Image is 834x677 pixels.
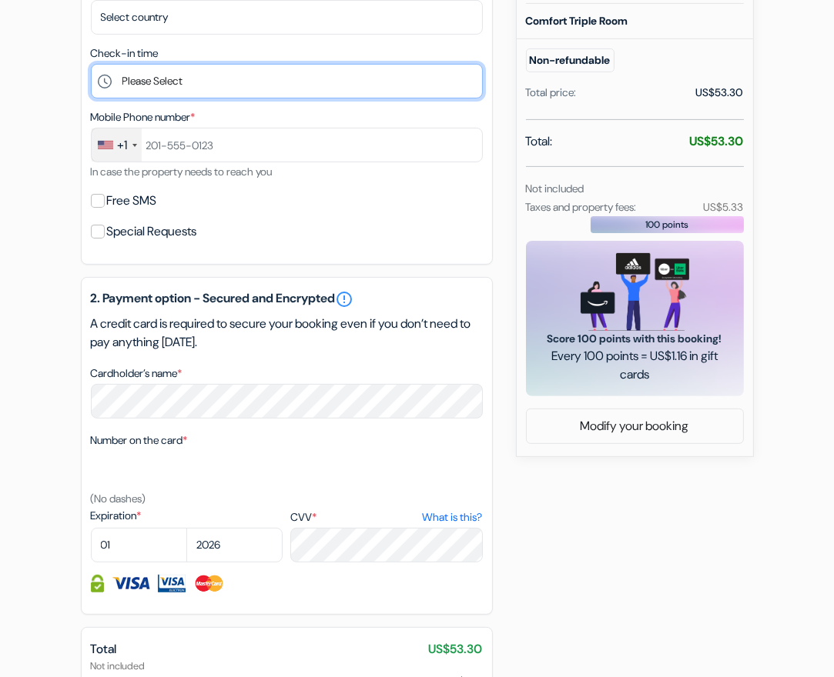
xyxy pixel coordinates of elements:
[290,509,482,525] label: CVV
[526,200,637,214] small: Taxes and property fees:
[107,190,157,212] label: Free SMS
[422,509,482,525] a: What is this?
[526,48,615,72] small: Non-refundable
[696,85,744,101] div: US$53.30
[91,45,159,62] label: Check-in time
[91,315,483,352] p: A credit card is required to secure your booking even if you don’t need to pay anything [DATE].
[526,132,553,151] span: Total:
[107,221,197,242] label: Special Requests
[527,412,743,441] a: Modify your booking
[91,128,483,162] input: 201-555-0123
[91,165,273,178] small: In case the property needs to reach you
[544,331,725,347] span: Score 100 points with this booking!
[544,347,725,384] span: Every 100 points = US$1.16 in gift cards
[118,136,128,155] div: +1
[336,290,354,308] a: error_outline
[526,85,577,101] div: Total price:
[91,109,196,125] label: Mobile Phone number
[91,432,188,449] label: Number on the card
[112,575,150,592] img: Visa
[429,640,483,659] span: US$53.30
[645,218,688,232] span: 100 points
[193,575,225,592] img: Master Card
[91,641,117,657] span: Total
[703,200,743,214] small: US$5.33
[91,290,483,308] h5: 2. Payment option - Secured and Encrypted
[91,508,283,524] label: Expiration
[91,575,104,592] img: Credit card information fully secured and encrypted
[581,253,689,331] img: gift_card_hero_new.png
[92,128,142,162] div: United States: +1
[690,133,744,149] strong: US$53.30
[526,14,628,28] b: Comfort Triple Room
[91,492,146,505] small: (No dashes)
[91,365,183,382] label: Cardholder’s name
[526,182,584,195] small: Not included
[158,575,186,592] img: Visa Electron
